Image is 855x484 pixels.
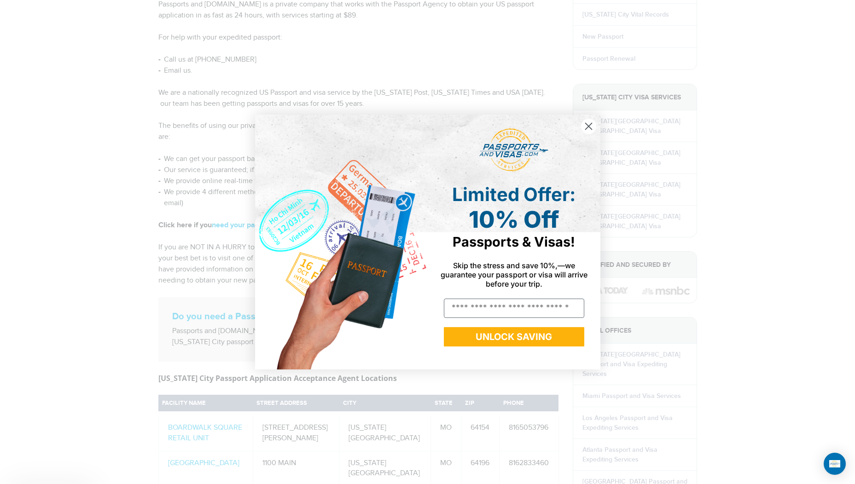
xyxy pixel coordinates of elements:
[824,453,846,475] div: Open Intercom Messenger
[444,327,584,346] button: UNLOCK SAVING
[581,118,597,134] button: Close dialog
[452,183,576,206] span: Limited Offer:
[479,128,548,172] img: passports and visas
[469,206,559,233] span: 10% Off
[441,261,587,288] span: Skip the stress and save 10%,—we guarantee your passport or visa will arrive before your trip.
[453,234,575,250] span: Passports & Visas!
[255,115,428,369] img: de9cda0d-0715-46ca-9a25-073762a91ba7.png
